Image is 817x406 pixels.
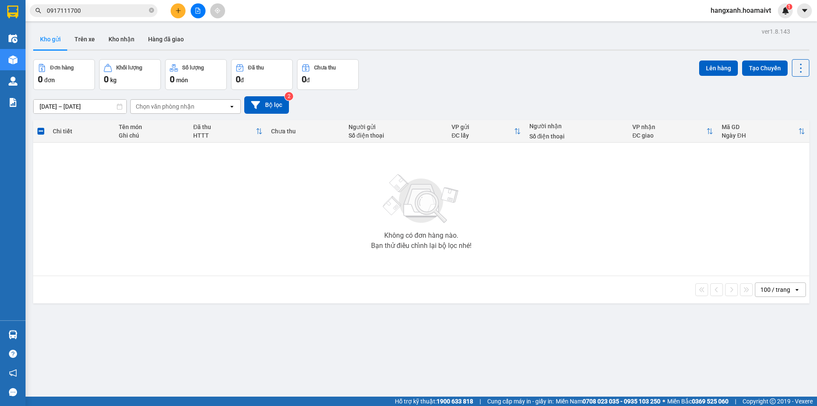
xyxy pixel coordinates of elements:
[176,77,188,84] span: món
[47,6,147,15] input: Tìm tên, số ĐT hoặc mã đơn
[9,369,17,377] span: notification
[306,77,310,84] span: đ
[801,7,808,14] span: caret-down
[193,124,256,130] div: Đã thu
[236,74,240,84] span: 0
[38,74,43,84] span: 0
[110,77,117,84] span: kg
[632,124,706,130] div: VP nhận
[704,5,778,16] span: hangxanh.hoamaivt
[742,60,788,76] button: Tạo Chuyến
[193,132,256,139] div: HTTT
[735,397,736,406] span: |
[529,133,624,140] div: Số điện thoại
[53,128,110,135] div: Chi tiết
[314,65,336,71] div: Chưa thu
[9,98,17,107] img: solution-icon
[349,124,443,130] div: Người gửi
[667,397,728,406] span: Miền Bắc
[9,388,17,396] span: message
[171,3,186,18] button: plus
[782,7,789,14] img: icon-new-feature
[210,3,225,18] button: aim
[770,398,776,404] span: copyright
[165,59,227,90] button: Số lượng0món
[349,132,443,139] div: Số điện thoại
[722,124,798,130] div: Mã GD
[119,132,185,139] div: Ghi chú
[149,7,154,15] span: close-circle
[9,55,17,64] img: warehouse-icon
[9,34,17,43] img: warehouse-icon
[104,74,109,84] span: 0
[699,60,738,76] button: Lên hàng
[189,120,267,143] th: Toggle SortBy
[136,102,194,111] div: Chọn văn phòng nhận
[99,59,161,90] button: Khối lượng0kg
[244,96,289,114] button: Bộ lọc
[271,128,340,135] div: Chưa thu
[692,398,728,405] strong: 0369 525 060
[231,59,293,90] button: Đã thu0đ
[663,400,665,403] span: ⚪️
[68,29,102,49] button: Trên xe
[628,120,717,143] th: Toggle SortBy
[191,3,206,18] button: file-add
[797,3,812,18] button: caret-down
[195,8,201,14] span: file-add
[240,77,244,84] span: đ
[447,120,525,143] th: Toggle SortBy
[379,169,464,229] img: svg+xml;base64,PHN2ZyBjbGFzcz0ibGlzdC1wbHVnX19zdmciIHhtbG5zPSJodHRwOi8vd3d3LnczLm9yZy8yMDAwL3N2Zy...
[395,397,473,406] span: Hỗ trợ kỹ thuật:
[9,77,17,86] img: warehouse-icon
[34,100,126,113] input: Select a date range.
[44,77,55,84] span: đơn
[717,120,809,143] th: Toggle SortBy
[302,74,306,84] span: 0
[762,27,790,36] div: ver 1.8.143
[119,124,185,130] div: Tên món
[451,132,514,139] div: ĐC lấy
[760,285,790,294] div: 100 / trang
[116,65,142,71] div: Khối lượng
[9,330,17,339] img: warehouse-icon
[556,397,660,406] span: Miền Nam
[794,286,800,293] svg: open
[786,4,792,10] sup: 1
[102,29,141,49] button: Kho nhận
[214,8,220,14] span: aim
[788,4,791,10] span: 1
[384,232,458,239] div: Không có đơn hàng nào.
[480,397,481,406] span: |
[7,6,18,18] img: logo-vxr
[297,59,359,90] button: Chưa thu0đ
[33,59,95,90] button: Đơn hàng0đơn
[437,398,473,405] strong: 1900 633 818
[371,242,471,249] div: Bạn thử điều chỉnh lại bộ lọc nhé!
[182,65,204,71] div: Số lượng
[149,8,154,13] span: close-circle
[248,65,264,71] div: Đã thu
[9,350,17,358] span: question-circle
[229,103,235,110] svg: open
[451,124,514,130] div: VP gửi
[33,29,68,49] button: Kho gửi
[170,74,174,84] span: 0
[722,132,798,139] div: Ngày ĐH
[529,123,624,130] div: Người nhận
[175,8,181,14] span: plus
[35,8,41,14] span: search
[50,65,74,71] div: Đơn hàng
[141,29,191,49] button: Hàng đã giao
[285,92,293,101] sup: 2
[583,398,660,405] strong: 0708 023 035 - 0935 103 250
[632,132,706,139] div: ĐC giao
[487,397,554,406] span: Cung cấp máy in - giấy in:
